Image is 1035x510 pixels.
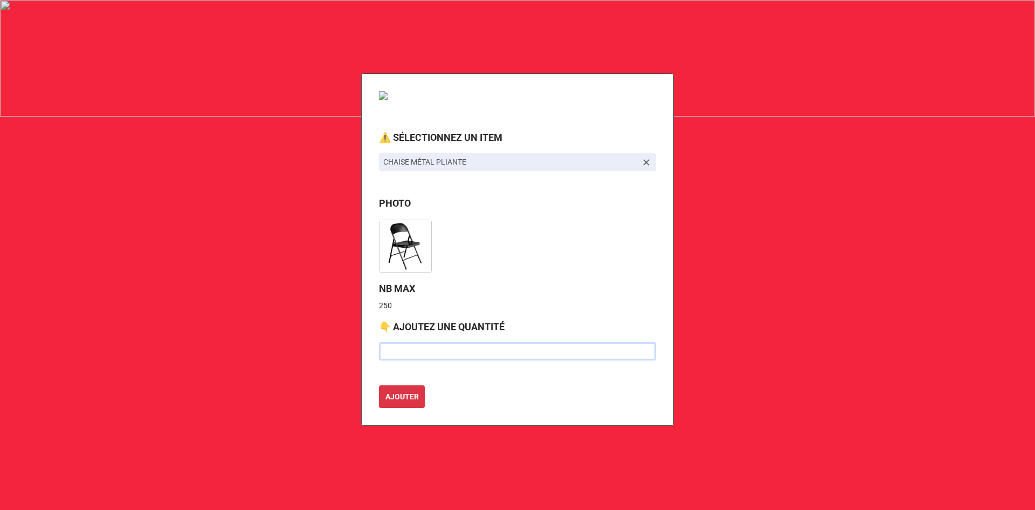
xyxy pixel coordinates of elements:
[379,385,425,408] button: AJOUTER
[379,215,440,273] div: lot-de-6-chaises-pliantes-en-métal-europ.jpg
[379,283,415,294] b: NB MAX
[379,130,502,145] label: ⚠️ SÉLECTIONNEZ UN ITEM
[383,157,637,167] p: CHAISE MÉTAL PLIANTE
[379,91,487,100] img: VSJ_SERV_LOIS_SPORT_DEV_SOC.png
[379,319,505,335] label: 👇 AJOUTEZ UNE QUANTITÉ
[385,391,419,403] b: AJOUTER
[379,198,411,209] b: PHOTO
[379,300,656,311] p: 250
[379,220,431,272] img: 5QFOF00Wlgn9DVMRqm4iJRhWeHe_riosYO4UTRuDRd4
